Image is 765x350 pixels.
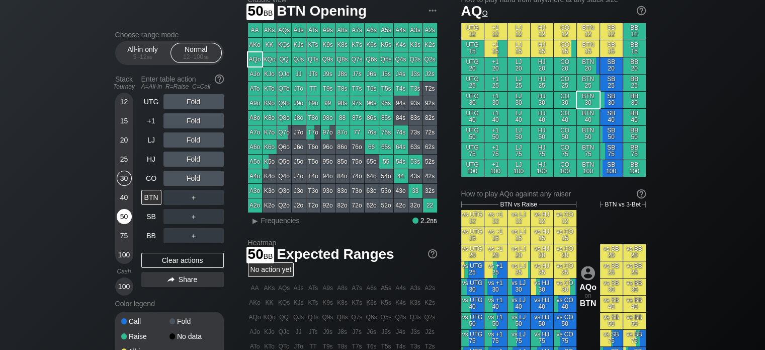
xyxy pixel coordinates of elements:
[121,333,169,340] div: Raise
[577,40,600,57] div: BTN 15
[335,184,350,198] div: 83o
[623,109,646,125] div: BB 40
[111,71,137,94] div: Stack
[423,140,437,154] div: 62s
[365,111,379,125] div: 86s
[394,198,408,213] div: 42o
[277,82,291,96] div: QTo
[248,67,262,81] div: AJo
[484,23,507,40] div: +1 12
[263,155,277,169] div: K5o
[379,67,393,81] div: J5s
[117,132,132,148] div: 20
[117,171,132,186] div: 30
[461,40,484,57] div: UTG 15
[408,125,422,139] div: 73s
[600,109,623,125] div: SB 40
[623,23,646,40] div: BB 12
[175,53,217,60] div: 12 – 100
[292,67,306,81] div: JJ
[335,169,350,183] div: 84o
[350,184,364,198] div: 73o
[277,111,291,125] div: Q8o
[623,160,646,177] div: BB 100
[335,198,350,213] div: 82o
[600,40,623,57] div: SB 15
[292,125,306,139] div: J7o
[423,38,437,52] div: K2s
[350,169,364,183] div: 74o
[169,318,218,325] div: Fold
[306,184,320,198] div: T3o
[246,4,275,20] span: 50
[636,188,647,199] img: help.32db89a4.svg
[335,38,350,52] div: K8s
[507,92,530,108] div: LJ 30
[365,38,379,52] div: K6s
[277,140,291,154] div: Q6o
[623,92,646,108] div: BB 30
[306,198,320,213] div: T2o
[531,143,553,160] div: HJ 75
[277,23,291,37] div: AQs
[600,143,623,160] div: SB 75
[484,109,507,125] div: +1 40
[292,184,306,198] div: J3o
[461,57,484,74] div: UTG 20
[379,82,393,96] div: T5s
[507,109,530,125] div: LJ 40
[292,111,306,125] div: J8o
[365,23,379,37] div: A6s
[248,52,262,66] div: AQo
[365,169,379,183] div: 64o
[292,38,306,52] div: KJs
[248,111,262,125] div: A8o
[577,92,600,108] div: BTN 30
[292,52,306,66] div: QJs
[365,125,379,139] div: 76s
[117,152,132,167] div: 25
[365,52,379,66] div: Q6s
[292,82,306,96] div: JTo
[423,184,437,198] div: 32s
[408,111,422,125] div: 83s
[531,40,553,57] div: HJ 15
[263,23,277,37] div: AKs
[423,52,437,66] div: Q2s
[141,171,161,186] div: CO
[423,23,437,37] div: A2s
[484,57,507,74] div: +1 20
[263,96,277,110] div: K9o
[423,155,437,169] div: 52s
[394,125,408,139] div: 74s
[484,210,507,227] div: vs +1 12
[350,125,364,139] div: 77
[484,92,507,108] div: +1 30
[306,111,320,125] div: T8o
[350,52,364,66] div: Q7s
[394,140,408,154] div: 64s
[394,23,408,37] div: A4s
[306,82,320,96] div: TT
[423,198,437,213] div: 22
[306,155,320,169] div: T5o
[577,109,600,125] div: BTN 40
[321,184,335,198] div: 93o
[214,74,225,85] img: help.32db89a4.svg
[117,247,132,262] div: 100
[408,140,422,154] div: 63s
[394,155,408,169] div: 54s
[507,40,530,57] div: LJ 15
[335,96,350,110] div: 98s
[379,155,393,169] div: 55
[379,198,393,213] div: 52o
[379,111,393,125] div: 85s
[248,96,262,110] div: A9o
[306,169,320,183] div: T4o
[600,75,623,91] div: SB 25
[321,125,335,139] div: 97o
[461,23,484,40] div: UTG 12
[408,184,422,198] div: 33
[141,209,161,224] div: SB
[507,57,530,74] div: LJ 20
